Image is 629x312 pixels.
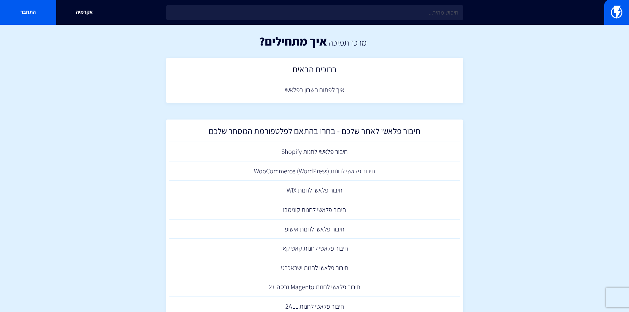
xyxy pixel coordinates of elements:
[169,61,460,81] a: ברוכים הבאים
[169,80,460,100] a: איך לפתוח חשבון בפלאשי
[259,35,327,48] h1: איך מתחילים?
[169,200,460,220] a: חיבור פלאשי לחנות קונימבו
[173,126,457,139] h2: חיבור פלאשי לאתר שלכם - בחרו בהתאם לפלטפורמת המסחר שלכם
[173,64,457,77] h2: ברוכים הבאים
[169,123,460,142] a: חיבור פלאשי לאתר שלכם - בחרו בהתאם לפלטפורמת המסחר שלכם
[169,239,460,258] a: חיבור פלאשי לחנות קאש קאו
[169,181,460,200] a: חיבור פלאשי לחנות WIX
[169,277,460,297] a: חיבור פלאשי לחנות Magento גרסה +2
[166,5,463,20] input: חיפוש מהיר...
[169,142,460,161] a: חיבור פלאשי לחנות Shopify
[169,258,460,278] a: חיבור פלאשי לחנות ישראכרט
[329,37,367,48] a: מרכז תמיכה
[169,161,460,181] a: חיבור פלאשי לחנות (WooCommerce (WordPress
[169,220,460,239] a: חיבור פלאשי לחנות אישופ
